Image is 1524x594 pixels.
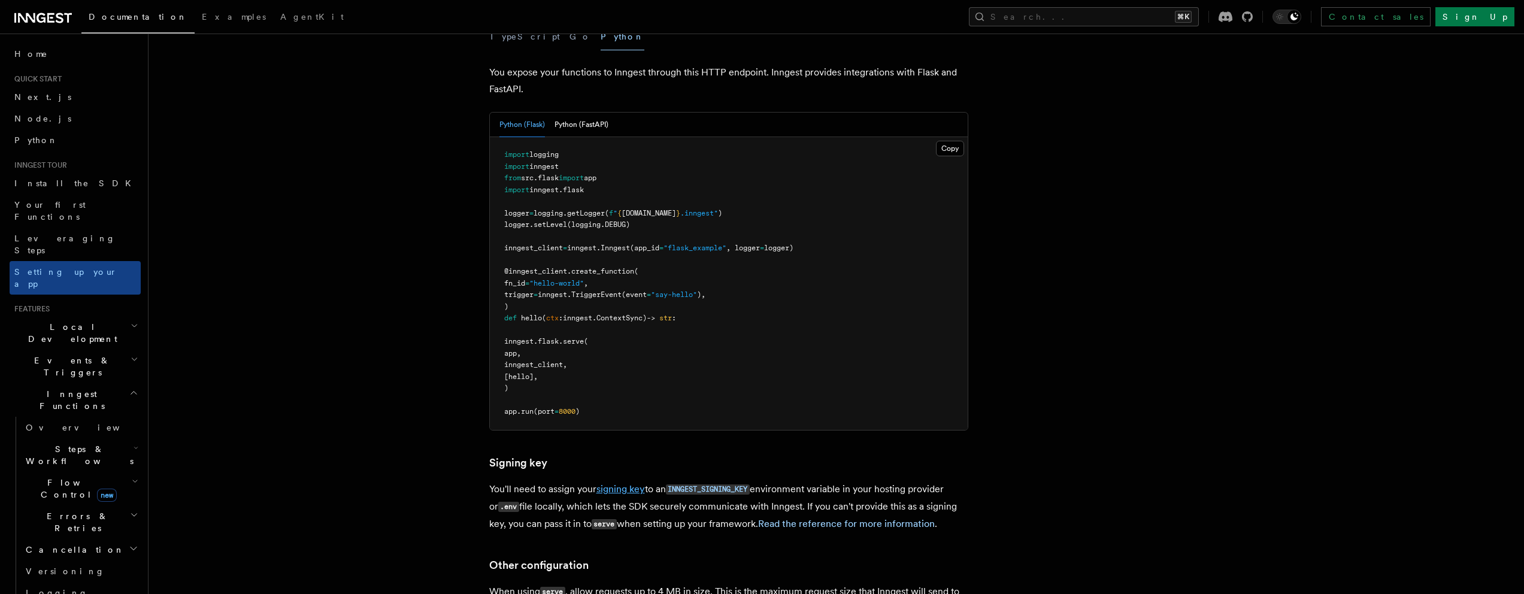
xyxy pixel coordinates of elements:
[758,518,935,529] a: Read the reference for more information
[529,150,559,159] span: logging
[499,113,545,137] button: Python (Flask)
[97,489,117,502] span: new
[563,209,567,217] span: .
[559,337,563,346] span: .
[21,477,132,501] span: Flow Control
[534,407,555,416] span: (port
[14,234,116,255] span: Leveraging Steps
[726,244,760,252] span: , logger
[672,314,676,322] span: :
[10,74,62,84] span: Quick start
[563,186,584,194] span: flask
[542,314,546,322] span: (
[504,162,529,171] span: import
[529,162,559,171] span: inngest
[21,539,141,560] button: Cancellation
[936,141,964,156] button: Copy
[504,302,508,311] span: )
[504,314,517,322] span: def
[10,43,141,65] a: Home
[622,209,676,217] span: [DOMAIN_NAME]
[764,244,793,252] span: logger)
[273,4,351,32] a: AgentKit
[609,209,613,217] span: f
[21,510,130,534] span: Errors & Retries
[613,209,617,217] span: "
[1272,10,1301,24] button: Toggle dark mode
[14,92,71,102] span: Next.js
[559,174,584,182] span: import
[592,519,617,529] code: serve
[517,407,521,416] span: .
[596,244,601,252] span: .
[10,194,141,228] a: Your first Functions
[559,314,563,322] span: :
[529,279,584,287] span: "hello-world"
[14,48,48,60] span: Home
[14,135,58,145] span: Python
[21,505,141,539] button: Errors & Retries
[504,360,567,369] span: inngest_client,
[489,23,560,50] button: TypeScript
[596,314,647,322] span: ContextSync)
[529,186,559,194] span: inngest
[89,12,187,22] span: Documentation
[651,290,697,299] span: "say-hello"
[10,350,141,383] button: Events & Triggers
[534,337,538,346] span: .
[81,4,195,34] a: Documentation
[534,220,567,229] span: setLevel
[663,244,726,252] span: "flask_example"
[538,174,559,182] span: flask
[489,557,589,574] a: Other configuration
[969,7,1199,26] button: Search...⌘K
[567,267,571,275] span: .
[601,23,644,50] button: Python
[10,321,131,345] span: Local Development
[1321,7,1431,26] a: Contact sales
[592,314,596,322] span: .
[584,279,588,287] span: ,
[760,244,764,252] span: =
[563,244,567,252] span: =
[14,178,138,188] span: Install the SDK
[504,267,567,275] span: @inngest_client
[718,209,722,217] span: )
[21,544,125,556] span: Cancellation
[504,407,517,416] span: app
[14,267,117,289] span: Setting up your app
[521,314,542,322] span: hello
[504,209,529,217] span: logger
[525,279,529,287] span: =
[676,209,680,217] span: }
[575,407,580,416] span: )
[680,209,718,217] span: .inngest"
[504,372,538,381] span: [hello],
[10,172,141,194] a: Install the SDK
[10,86,141,108] a: Next.js
[498,502,519,512] code: .env
[10,383,141,417] button: Inngest Functions
[596,483,645,495] a: signing key
[534,174,538,182] span: .
[521,407,534,416] span: run
[571,267,634,275] span: create_function
[584,337,588,346] span: (
[584,174,596,182] span: app
[1175,11,1192,23] kbd: ⌘K
[622,290,647,299] span: (event
[529,209,534,217] span: =
[567,220,630,229] span: (logging.DEBUG)
[559,186,563,194] span: .
[563,314,592,322] span: inngest
[666,483,750,495] a: INNGEST_SIGNING_KEY
[10,228,141,261] a: Leveraging Steps
[14,200,86,222] span: Your first Functions
[489,64,968,98] p: You expose your functions to Inngest through this HTTP endpoint. Inngest provides integrations wi...
[10,388,129,412] span: Inngest Functions
[504,220,529,229] span: logger
[504,244,563,252] span: inngest_client
[529,220,534,229] span: .
[555,407,559,416] span: =
[489,454,547,471] a: Signing key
